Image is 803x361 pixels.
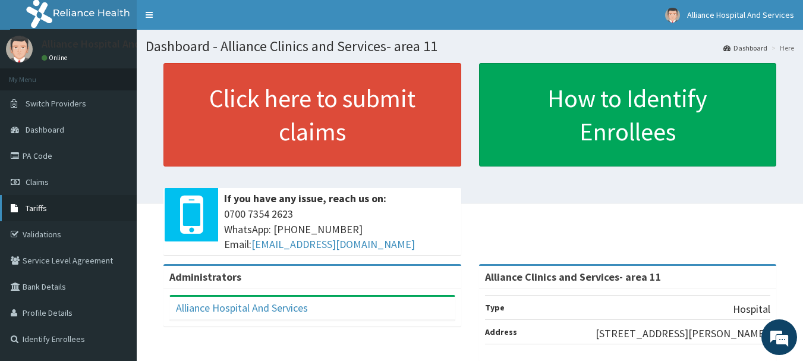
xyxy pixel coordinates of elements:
b: Administrators [169,270,241,284]
div: Minimize live chat window [195,6,223,34]
li: Here [769,43,794,53]
span: Alliance Hospital And Services [687,10,794,20]
p: [STREET_ADDRESS][PERSON_NAME]. [596,326,770,341]
b: Type [485,302,505,313]
textarea: Type your message and hit 'Enter' [6,237,226,279]
span: Dashboard [26,124,64,135]
a: Click here to submit claims [163,63,461,167]
span: Tariffs [26,203,47,214]
b: If you have any issue, reach us on: [224,192,386,205]
span: 0700 7354 2623 WhatsApp: [PHONE_NUMBER] Email: [224,206,455,252]
p: Hospital [733,302,770,317]
img: User Image [665,8,680,23]
h1: Dashboard - Alliance Clinics and Services- area 11 [146,39,794,54]
div: Chat with us now [62,67,200,82]
a: Dashboard [723,43,767,53]
span: Switch Providers [26,98,86,109]
span: Claims [26,177,49,187]
img: d_794563401_company_1708531726252_794563401 [22,59,48,89]
p: Alliance Hospital And Services [42,39,182,49]
a: Online [42,54,70,62]
b: Address [485,327,517,337]
a: [EMAIL_ADDRESS][DOMAIN_NAME] [251,237,415,251]
strong: Alliance Clinics and Services- area 11 [485,270,662,284]
a: How to Identify Enrollees [479,63,777,167]
img: User Image [6,36,33,62]
a: Alliance Hospital And Services [176,301,308,315]
span: We're online! [69,106,164,226]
